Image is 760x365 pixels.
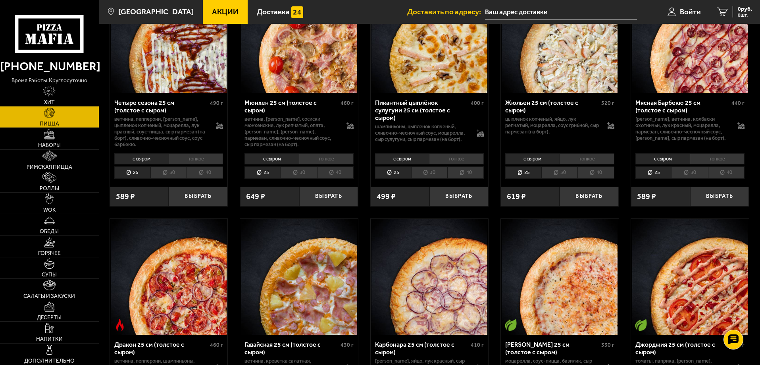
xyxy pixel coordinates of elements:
span: 410 г [471,342,484,348]
a: Острое блюдоДракон 25 см (толстое с сыром) [110,219,228,335]
div: [PERSON_NAME] 25 см (толстое с сыром) [505,341,599,356]
span: Дополнительно [24,358,75,364]
span: Напитки [36,336,63,342]
div: Джорджия 25 см (толстое с сыром) [635,341,729,356]
input: Ваш адрес доставки [485,5,637,19]
li: тонкое [429,153,484,164]
div: Четыре сезона 25 см (толстое с сыром) [114,99,208,114]
img: Гавайская 25 см (толстое с сыром) [241,219,357,335]
div: Дракон 25 см (толстое с сыром) [114,341,208,356]
li: тонкое [299,153,354,164]
button: Выбрать [690,187,749,206]
span: Обеды [40,229,59,234]
div: Мясная Барбекю 25 см (толстое с сыром) [635,99,729,114]
li: тонкое [560,153,614,164]
p: ветчина, пепперони, [PERSON_NAME], цыпленок копченый, моцарелла, лук красный, соус-пицца, сыр пар... [114,116,208,148]
a: Вегетарианское блюдоДжорджия 25 см (толстое с сыром) [631,219,749,335]
span: Салаты и закуски [23,294,75,299]
li: 25 [244,166,281,179]
span: 589 ₽ [116,193,135,201]
li: с сыром [635,153,690,164]
span: WOK [43,207,56,213]
img: Джорджия 25 см (толстое с сыром) [632,219,748,335]
span: 499 ₽ [377,193,396,201]
img: Маргарита 25 см (толстое с сыром) [502,219,618,335]
img: Вегетарианское блюдо [635,319,647,331]
span: Пицца [40,121,59,127]
a: Гавайская 25 см (толстое с сыром) [240,219,358,335]
li: тонкое [169,153,223,164]
span: 490 г [210,100,223,106]
span: 619 ₽ [507,193,526,201]
img: 15daf4d41897b9f0e9f617042186c801.svg [291,6,303,18]
li: 30 [672,166,708,179]
p: ветчина, [PERSON_NAME], сосиски мюнхенские, лук репчатый, опята, [PERSON_NAME], [PERSON_NAME], па... [244,116,339,148]
li: тонкое [690,153,745,164]
li: 30 [541,166,577,179]
div: Гавайская 25 см (толстое с сыром) [244,341,339,356]
span: Акции [212,8,239,15]
div: Мюнхен 25 см (толстое с сыром) [244,99,339,114]
p: [PERSON_NAME], ветчина, колбаски охотничьи, лук красный, моцарелла, пармезан, сливочно-чесночный ... [635,116,729,141]
li: 40 [708,166,745,179]
span: Войти [680,8,701,15]
span: Доставка [257,8,290,15]
a: Карбонара 25 см (толстое с сыром) [371,219,489,335]
span: 649 ₽ [246,193,265,201]
span: 589 ₽ [637,193,656,201]
img: Дракон 25 см (толстое с сыром) [111,219,227,335]
a: Вегетарианское блюдоМаргарита 25 см (толстое с сыром) [501,219,619,335]
button: Выбрать [299,187,358,206]
span: Хит [44,100,55,105]
span: 330 г [601,342,614,348]
span: 0 руб. [738,6,752,12]
span: 520 г [601,100,614,106]
span: Супы [42,272,57,278]
img: Острое блюдо [114,319,126,331]
li: с сыром [244,153,299,164]
div: Пикантный цыплёнок сулугуни 25 см (толстое с сыром) [375,99,469,122]
li: с сыром [505,153,560,164]
div: Карбонара 25 см (толстое с сыром) [375,341,469,356]
p: шампиньоны, цыпленок копченый, сливочно-чесночный соус, моцарелла, сыр сулугуни, сыр пармезан (на... [375,124,469,143]
li: 30 [150,166,187,179]
span: Горячее [38,251,61,256]
span: [GEOGRAPHIC_DATA] [118,8,194,15]
button: Выбрать [429,187,488,206]
li: 25 [375,166,411,179]
span: 460 г [210,342,223,348]
span: 430 г [341,342,354,348]
li: 30 [281,166,317,179]
li: 25 [635,166,671,179]
span: Роллы [40,186,59,191]
li: 25 [114,166,150,179]
span: Наборы [38,143,61,148]
span: 400 г [471,100,484,106]
li: 25 [505,166,541,179]
li: 40 [577,166,614,179]
p: цыпленок копченый, яйцо, лук репчатый, моцарелла, соус грибной, сыр пармезан (на борт). [505,116,599,135]
span: Десерты [37,315,62,321]
span: 460 г [341,100,354,106]
li: с сыром [114,153,169,164]
span: Римская пицца [27,164,72,170]
li: 40 [317,166,354,179]
li: 30 [411,166,447,179]
button: Выбрать [169,187,227,206]
img: Вегетарианское блюдо [505,319,517,331]
span: Доставить по адресу: [407,8,485,15]
li: 40 [447,166,484,179]
button: Выбрать [560,187,618,206]
li: 40 [187,166,223,179]
img: Карбонара 25 см (толстое с сыром) [371,219,487,335]
div: Жюльен 25 см (толстое с сыром) [505,99,599,114]
span: 440 г [731,100,745,106]
span: 0 шт. [738,13,752,17]
li: с сыром [375,153,429,164]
